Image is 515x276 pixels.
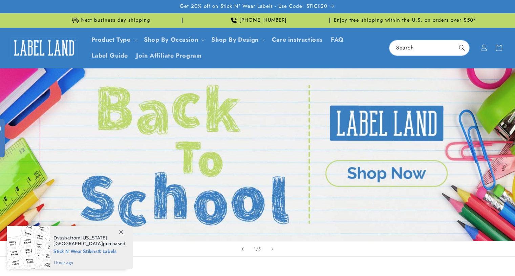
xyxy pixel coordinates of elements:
div: Announcement [185,13,330,27]
button: Next slide [265,241,280,256]
span: Label Guide [91,52,128,60]
span: Next business day shipping [81,17,150,24]
span: Care instructions [272,36,323,44]
span: Get 20% off on Stick N' Wear Labels - Use Code: STICK20 [180,3,327,10]
summary: Shop By Occasion [140,32,208,48]
a: Label Land [8,35,81,61]
a: Care instructions [268,32,327,48]
a: Shop By Design [211,35,258,44]
a: FAQ [327,32,348,48]
span: / [256,246,258,252]
summary: Shop By Design [207,32,267,48]
span: [PHONE_NUMBER] [239,17,287,24]
div: Announcement [333,13,478,27]
span: [GEOGRAPHIC_DATA] [53,240,103,247]
span: Dvasha [53,235,70,241]
summary: Product Type [87,32,140,48]
a: Label Guide [87,48,132,64]
span: Join Affiliate Program [136,52,201,60]
a: Join Affiliate Program [132,48,206,64]
span: [US_STATE] [81,235,107,241]
div: Announcement [38,13,183,27]
span: Enjoy free shipping within the U.S. on orders over $50* [334,17,477,24]
button: Previous slide [235,241,250,256]
span: 5 [258,246,261,252]
span: from , purchased [53,235,126,247]
span: FAQ [331,36,344,44]
a: Product Type [91,35,131,44]
span: 1 [254,246,256,252]
span: Shop By Occasion [144,36,198,44]
img: Label Land [10,37,78,58]
button: Search [454,40,469,55]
